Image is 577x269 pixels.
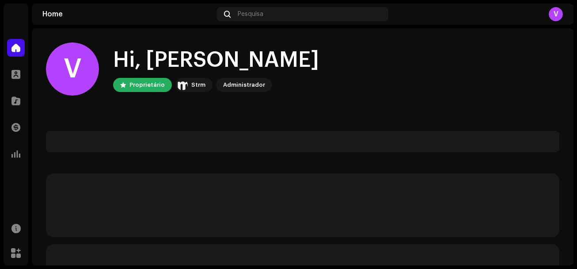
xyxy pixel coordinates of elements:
div: Proprietário [129,80,165,90]
img: 408b884b-546b-4518-8448-1008f9c76b02 [177,80,188,90]
span: Pesquisa [238,11,263,18]
div: V [549,7,563,21]
div: Home [42,11,213,18]
div: V [46,42,99,96]
div: Strm [191,80,205,90]
div: Administrador [223,80,265,90]
div: Hi, [PERSON_NAME] [113,46,319,74]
